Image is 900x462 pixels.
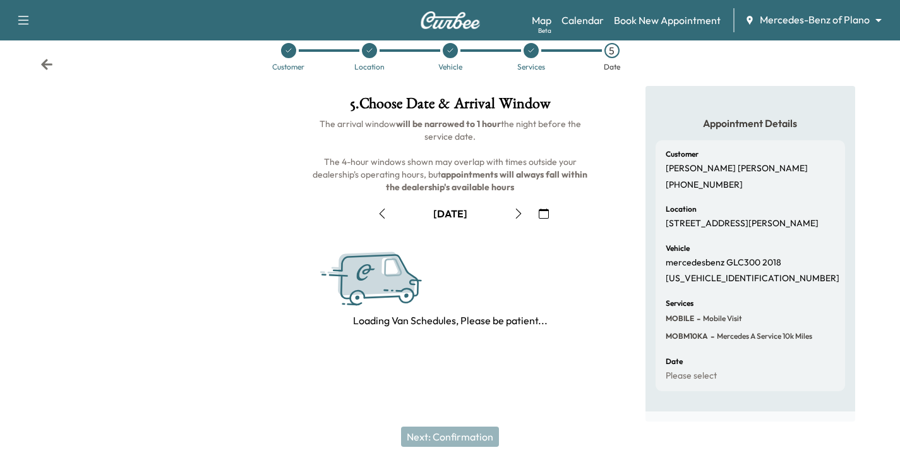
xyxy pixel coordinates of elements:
div: Date [604,63,620,71]
p: [US_VEHICLE_IDENTIFICATION_NUMBER] [666,273,839,284]
span: MOBILE [666,313,694,324]
div: Services [517,63,545,71]
span: The arrival window the night before the service date. The 4-hour windows shown may overlap with t... [313,118,589,193]
a: MapBeta [532,13,551,28]
p: [STREET_ADDRESS][PERSON_NAME] [666,218,819,229]
span: MOBM10KA [666,331,708,341]
b: will be narrowed to 1 hour [396,118,501,130]
b: appointments will always fall within the dealership's available hours [386,169,589,193]
span: - [694,312,700,325]
span: - [708,330,714,343]
img: Curbee Service.svg [316,244,458,318]
p: [PHONE_NUMBER] [666,179,743,191]
div: Vehicle [438,63,462,71]
img: Curbee Logo [420,11,481,29]
h1: 5 . Choose Date & Arrival Window [310,96,590,118]
p: mercedesbenz GLC300 2018 [666,257,781,269]
div: 5 [604,43,620,58]
div: Location [354,63,385,71]
h6: Location [666,205,697,213]
h6: Date [666,358,683,365]
span: Mercedes-Benz of Plano [760,13,870,27]
h5: Appointment Details [656,116,845,130]
div: Back [40,58,53,71]
a: Calendar [561,13,604,28]
h6: Customer [666,150,699,158]
div: Customer [272,63,304,71]
p: Loading Van Schedules, Please be patient... [353,313,548,328]
p: [PERSON_NAME] [PERSON_NAME] [666,163,808,174]
span: Mercedes A Service 10k miles [714,331,812,341]
p: Please select [666,370,717,382]
a: Book New Appointment [614,13,721,28]
span: Mobile Visit [700,313,742,324]
h6: Services [666,300,693,307]
div: [DATE] [433,207,467,221]
h6: Vehicle [666,245,690,252]
div: Beta [538,26,551,35]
